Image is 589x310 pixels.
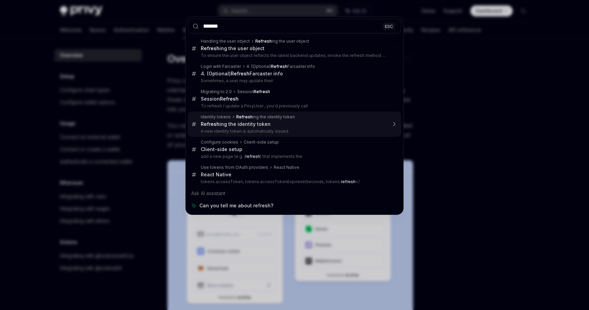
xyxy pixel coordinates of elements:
div: Configure cookies [201,139,238,145]
p: add a new page (e.g. / ) that implements the [201,154,387,159]
p: Sometimes, a user may update their [201,78,387,84]
b: Refresh [201,121,220,127]
p: To refresh / update a PrivyUser , you'd previously call [201,103,387,109]
div: Login with Farcaster [201,64,241,69]
div: 4. (Optional) Farcaster info [246,64,315,69]
div: Migrating to 2.0 [201,89,232,94]
b: Refresh [254,89,270,94]
div: Session [201,96,239,102]
div: ing the identity token [236,114,295,120]
p: To ensure the user object reflects the latest backend updates, invoke the refresh method on the use [201,53,387,58]
b: Refresh [201,45,220,51]
b: Refresh [255,39,272,44]
div: Identity tokens [201,114,231,120]
b: refresh [245,154,260,159]
b: Refresh [236,114,253,119]
div: Handling the user object [201,39,250,44]
b: Refresh [271,64,287,69]
div: Ask AI assistant [188,187,401,200]
mark: </ [341,179,360,184]
div: Use tokens from OAuth providers [201,165,268,170]
div: React Native [274,165,299,170]
div: 4. (Optional) Farcaster info [201,71,283,77]
div: ing the identity token [201,121,271,127]
div: Client-side setup [201,146,242,152]
b: Refresh [231,71,250,76]
div: Session [237,89,270,94]
div: ESC [383,23,395,30]
span: Can you tell me about refresh? [199,202,273,209]
p: tokens.accessToken, tokens.accessTokenExpiresInSeconds, tokens. [201,179,387,184]
p: A new identity token is automatically issued [201,129,387,134]
b: Refresh [220,96,239,102]
div: ing the user object [201,45,265,51]
b: refresh [341,179,356,184]
div: ing the user object [255,39,309,44]
div: React Native [201,172,231,178]
div: Client-side setup [244,139,279,145]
